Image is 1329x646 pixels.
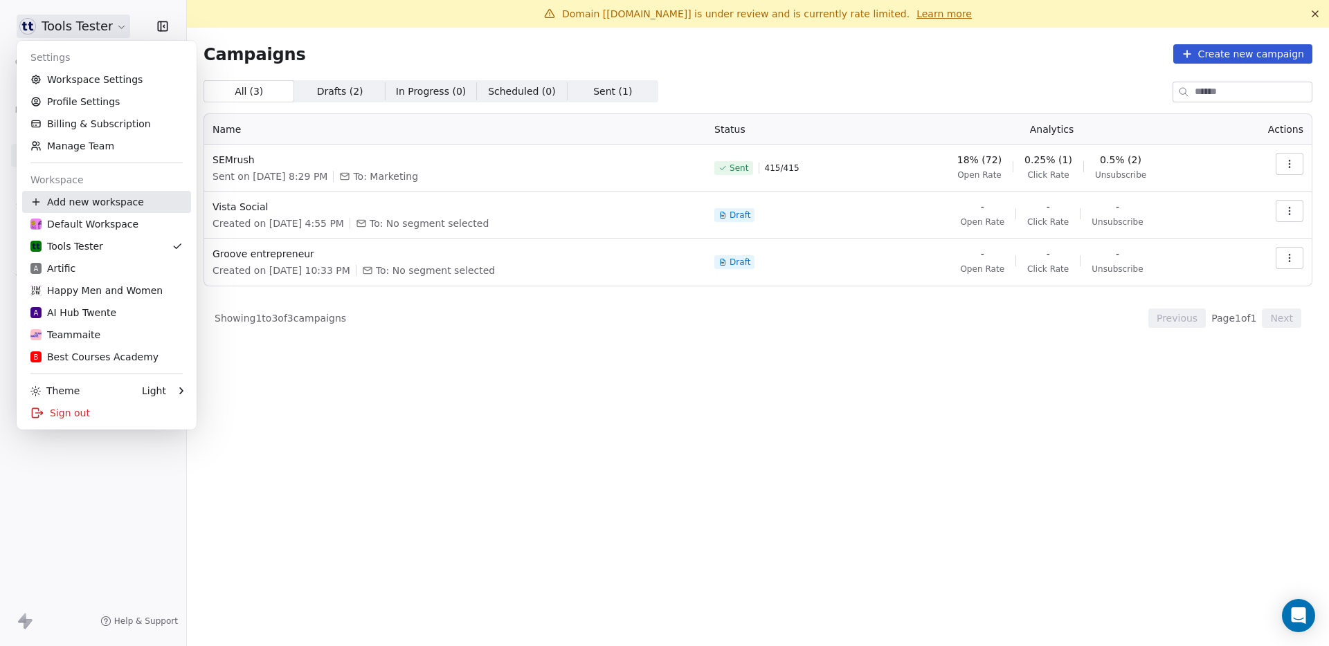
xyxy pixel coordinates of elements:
a: Manage Team [22,135,191,157]
div: Default Workspace [30,217,138,231]
div: Add new workspace [22,191,191,213]
span: A [34,308,39,318]
div: Teammaite [30,328,100,342]
div: Happy Men and Women [30,284,163,297]
div: Sign out [22,402,191,424]
img: Teammaite%20logo%20LinkedIn.png [30,329,42,340]
div: Best Courses Academy [30,350,159,364]
a: Billing & Subscription [22,113,191,135]
div: Tools Tester [30,239,103,253]
div: Theme [30,384,80,398]
span: A [34,264,39,274]
img: ALWAYSAHEAD_kleur.png [30,219,42,230]
div: Settings [22,46,191,68]
div: Artific [30,261,75,275]
a: Workspace Settings [22,68,191,91]
img: favicon.jpg [30,285,42,296]
img: Beeldmerk.png [30,241,42,252]
div: Workspace [22,169,191,191]
a: Profile Settings [22,91,191,113]
div: AI Hub Twente [30,306,116,320]
div: Light [142,384,166,398]
span: B [34,352,39,362]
